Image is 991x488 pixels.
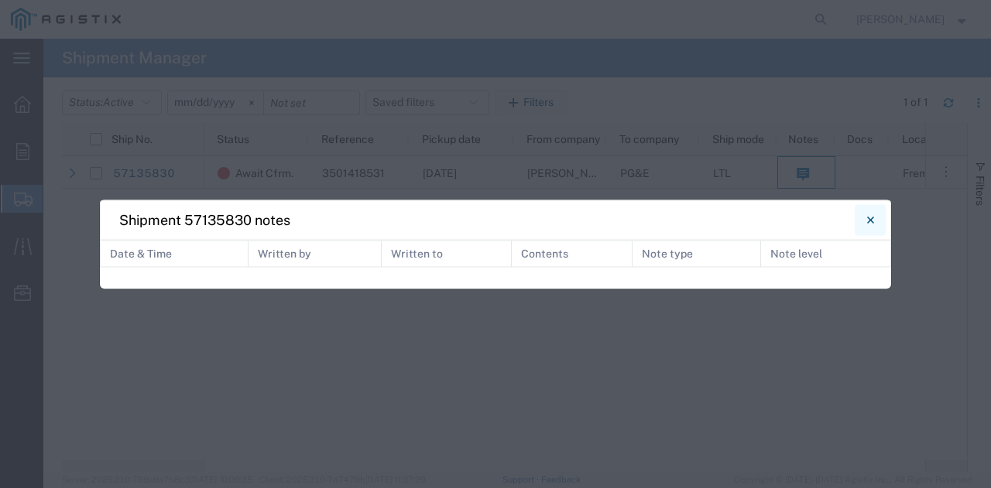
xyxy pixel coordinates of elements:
[110,247,172,259] span: Date & Time
[119,210,290,230] h4: Shipment 57135830 notes
[855,204,886,235] button: Close
[521,247,568,259] span: Contents
[642,247,693,259] span: Note type
[770,247,822,259] span: Note level
[258,247,311,259] span: Written by
[391,247,443,259] span: Written to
